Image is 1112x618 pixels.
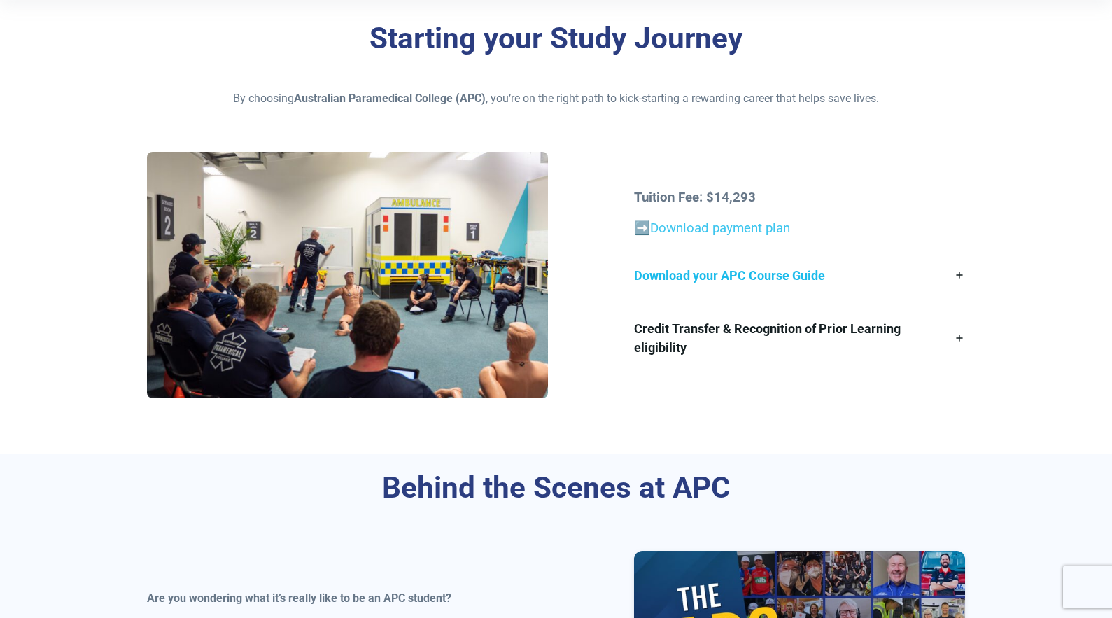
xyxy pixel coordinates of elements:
[147,90,966,107] p: By choosing , you’re on the right path to kick-starting a rewarding career that helps save lives.
[634,302,965,374] a: Credit Transfer & Recognition of Prior Learning eligibility
[147,21,966,57] h3: Starting your Study Journey
[634,220,650,236] a: ➡️
[147,470,966,506] h3: Behind the Scenes at APC
[294,92,486,105] strong: Australian Paramedical College (APC)
[634,249,965,302] a: Download your APC Course Guide
[634,190,756,205] strong: Tuition Fee: $14,293
[650,220,790,236] a: Download payment plan
[147,591,451,605] strong: Are you wondering what it’s really like to be an APC student?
